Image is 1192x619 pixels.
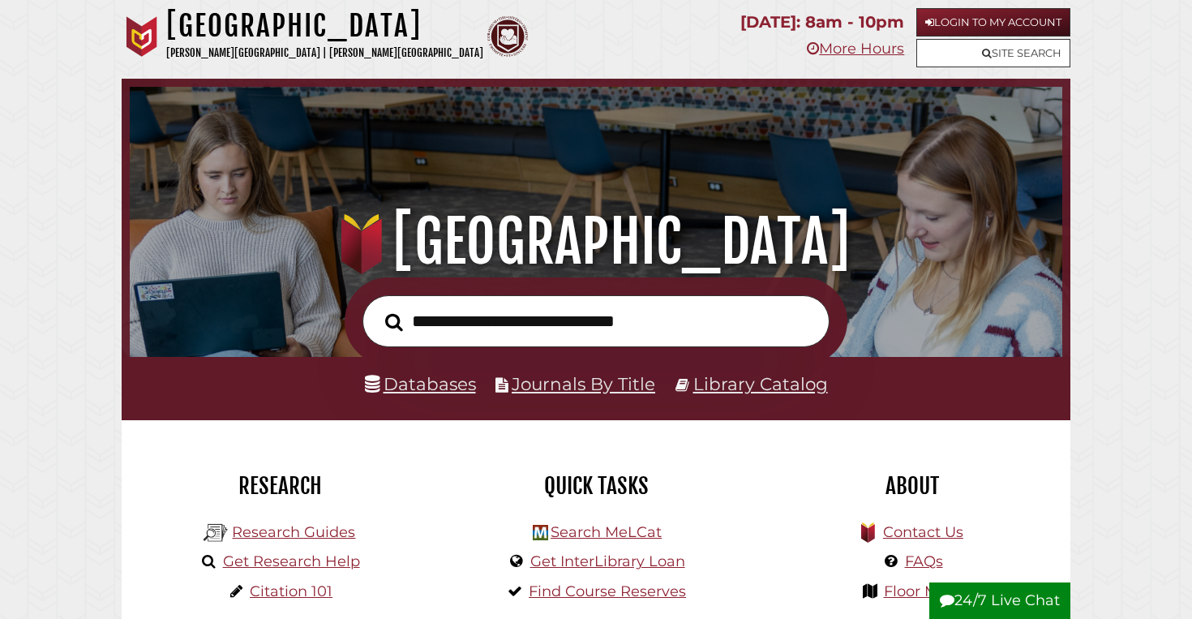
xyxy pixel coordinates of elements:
[533,525,548,540] img: Hekman Library Logo
[148,206,1044,277] h1: [GEOGRAPHIC_DATA]
[232,523,355,541] a: Research Guides
[223,552,360,570] a: Get Research Help
[884,582,964,600] a: Floor Maps
[250,582,332,600] a: Citation 101
[134,472,426,500] h2: Research
[487,16,528,57] img: Calvin Theological Seminary
[365,373,476,394] a: Databases
[551,523,662,541] a: Search MeLCat
[740,8,904,37] p: [DATE]: 8am - 10pm
[807,40,904,58] a: More Hours
[693,373,828,394] a: Library Catalog
[204,521,228,545] img: Hekman Library Logo
[916,8,1070,37] a: Login to My Account
[512,373,655,394] a: Journals By Title
[766,472,1058,500] h2: About
[166,44,483,62] p: [PERSON_NAME][GEOGRAPHIC_DATA] | [PERSON_NAME][GEOGRAPHIC_DATA]
[916,39,1070,67] a: Site Search
[529,582,686,600] a: Find Course Reserves
[377,308,411,336] button: Search
[122,16,162,57] img: Calvin University
[905,552,943,570] a: FAQs
[450,472,742,500] h2: Quick Tasks
[530,552,685,570] a: Get InterLibrary Loan
[883,523,963,541] a: Contact Us
[385,312,403,332] i: Search
[166,8,483,44] h1: [GEOGRAPHIC_DATA]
